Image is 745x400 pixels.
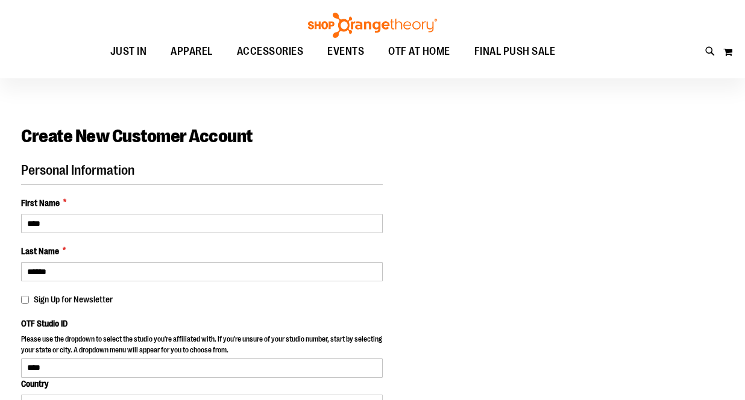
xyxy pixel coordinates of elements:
a: EVENTS [315,38,376,66]
p: Please use the dropdown to select the studio you're affiliated with. If you're unsure of your stu... [21,334,383,358]
a: APPAREL [159,38,225,66]
span: First Name [21,197,60,209]
span: Last Name [21,245,59,257]
span: OTF AT HOME [388,38,450,65]
a: JUST IN [98,38,159,66]
span: Country [21,379,48,389]
span: Create New Customer Account [21,126,253,146]
span: FINAL PUSH SALE [474,38,556,65]
span: Personal Information [21,163,134,178]
span: APPAREL [171,38,213,65]
img: Shop Orangetheory [306,13,439,38]
span: OTF Studio ID [21,319,68,328]
a: FINAL PUSH SALE [462,38,568,66]
a: OTF AT HOME [376,38,462,66]
span: EVENTS [327,38,364,65]
span: Sign Up for Newsletter [34,295,113,304]
span: JUST IN [110,38,147,65]
a: ACCESSORIES [225,38,316,66]
span: ACCESSORIES [237,38,304,65]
